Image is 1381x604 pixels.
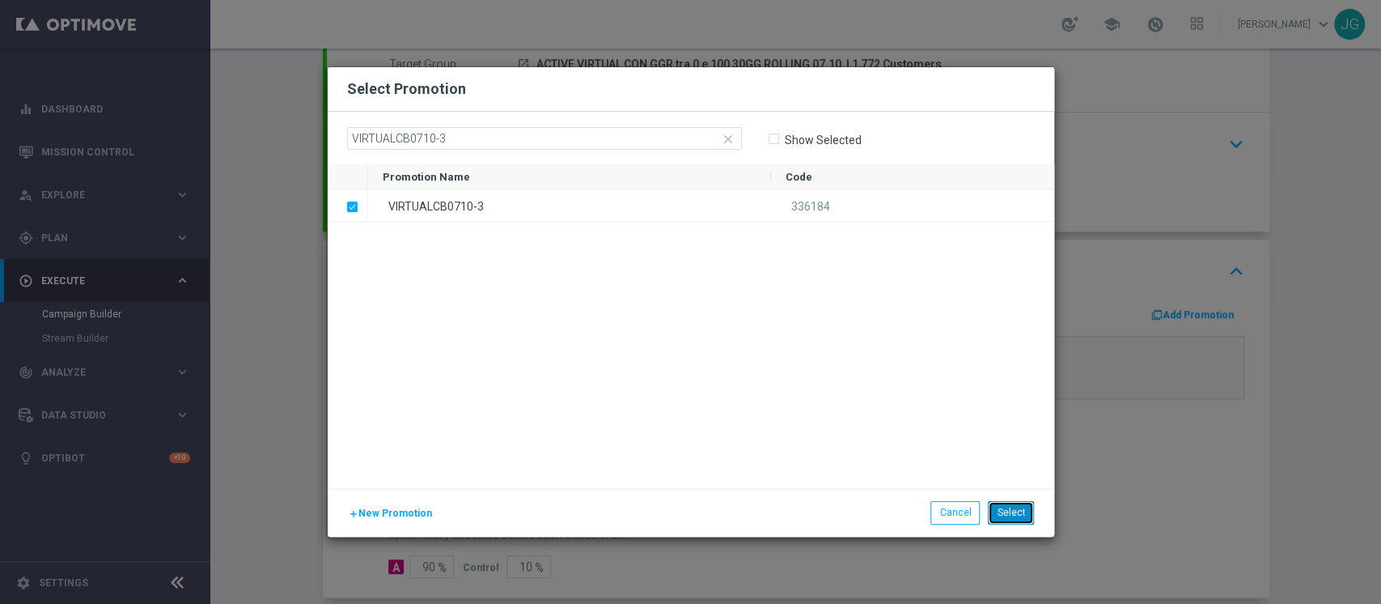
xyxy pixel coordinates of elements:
[383,171,470,183] span: Promotion Name
[347,79,466,99] h2: Select Promotion
[988,501,1034,524] button: Select
[328,189,368,222] div: Press SPACE to deselect this row.
[347,127,742,150] input: Search by Promotion name or Promo code
[791,200,830,213] span: 336184
[347,504,434,522] button: New Promotion
[784,133,862,147] label: Show Selected
[349,509,358,519] i: add
[368,189,1054,222] div: Press SPACE to deselect this row.
[358,508,432,519] span: New Promotion
[786,171,812,183] span: Code
[721,132,735,147] i: close
[368,189,771,221] div: VIRTUALCB0710-3
[930,501,980,524] button: Cancel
